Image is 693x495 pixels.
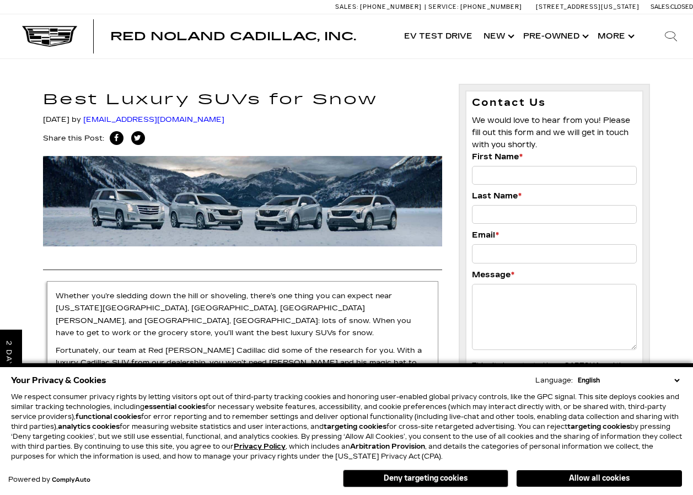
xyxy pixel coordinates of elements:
strong: targeting cookies [324,423,386,431]
strong: essential cookies [144,403,206,411]
label: Message [472,269,514,281]
label: First Name [472,151,523,163]
h3: Contact Us [472,97,637,109]
button: More [592,14,638,58]
strong: functional cookies [76,413,141,421]
img: Cadillac Dark Logo with Cadillac White Text [22,26,77,47]
span: [PHONE_NUMBER] [460,3,522,10]
a: Service: [PHONE_NUMBER] [425,4,525,10]
a: [STREET_ADDRESS][US_STATE] [536,3,640,10]
label: Last Name [472,190,522,202]
p: We respect consumer privacy rights by letting visitors opt out of third-party tracking cookies an... [11,392,682,461]
span: Sales: [651,3,670,10]
span: Closed [670,3,693,10]
button: Deny targeting cookies [343,470,508,487]
span: Your Privacy & Cookies [11,373,106,388]
h1: Best Luxury SUVs for Snow [43,92,442,108]
span: by [72,115,81,124]
div: Powered by [8,476,90,483]
span: Red Noland Cadillac, Inc. [110,30,356,43]
a: Sales: [PHONE_NUMBER] [335,4,425,10]
img: Best Luxury SUVs for Snow [43,156,442,246]
a: Privacy Policy [234,443,286,450]
span: Sales: [335,3,358,10]
span: We would love to hear from you! Please fill out this form and we will get in touch with you shortly. [472,116,630,149]
div: Language: [535,377,573,384]
a: [EMAIL_ADDRESS][DOMAIN_NAME] [83,115,224,124]
small: This site is protected by reCAPTCHA and the Google and apply. [472,362,628,394]
strong: analytics cookies [58,423,120,431]
span: [PHONE_NUMBER] [360,3,422,10]
div: Share this Post: [43,131,442,150]
a: Red Noland Cadillac, Inc. [110,31,356,42]
a: ComplyAuto [52,477,90,483]
label: Email [472,229,499,241]
span: [DATE] [43,115,69,124]
strong: targeting cookies [567,423,630,431]
div: Whether you’re sledding down the hill or shoveling, there’s one thing you can expect near [US_STA... [47,281,438,395]
strong: Arbitration Provision [350,443,425,450]
span: Service: [428,3,459,10]
select: Language Select [575,375,682,385]
a: New [478,14,518,58]
button: Allow all cookies [517,470,682,487]
a: Pre-Owned [518,14,592,58]
a: EV Test Drive [399,14,478,58]
p: Fortunately, our team at Red [PERSON_NAME] Cadillac did some of the research for you. With a luxu... [56,345,429,381]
